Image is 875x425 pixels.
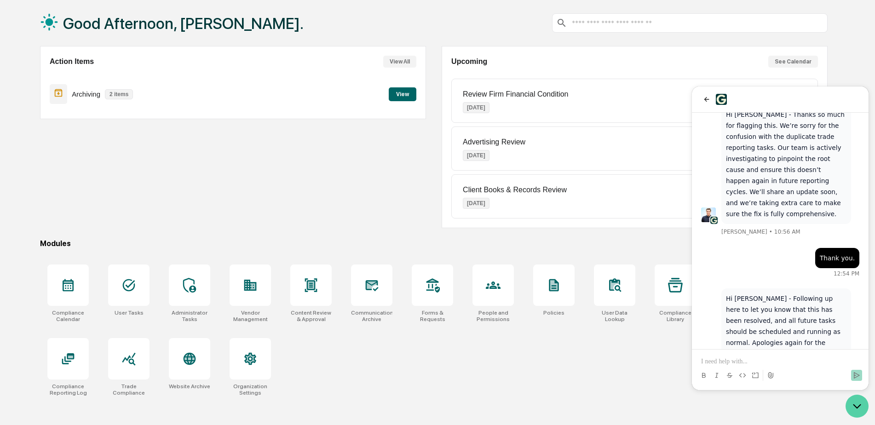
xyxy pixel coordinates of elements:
h2: Upcoming [451,57,487,66]
iframe: Customer support window [692,86,869,390]
a: View [389,89,416,98]
div: Compliance Library [655,310,696,322]
button: View [389,87,416,101]
div: People and Permissions [472,310,514,322]
p: Archiving [72,90,100,98]
div: Trade Compliance [108,383,150,396]
div: Website Archive [169,383,210,390]
button: See Calendar [768,56,818,68]
button: View All [383,56,416,68]
p: 2 items [105,89,133,99]
div: Policies [543,310,564,316]
div: Organization Settings [230,383,271,396]
div: Administrator Tasks [169,310,210,322]
h1: Good Afternoon, [PERSON_NAME]. [63,14,304,33]
div: Modules [40,239,828,248]
div: Communications Archive [351,310,392,322]
div: User Data Lookup [594,310,635,322]
p: Review Firm Financial Condition [463,90,568,98]
div: Vendor Management [230,310,271,322]
p: [DATE] [463,150,489,161]
h2: Action Items [50,57,94,66]
div: Compliance Reporting Log [47,383,89,396]
div: Content Review & Approval [290,310,332,322]
p: [DATE] [463,102,489,113]
div: Compliance Calendar [47,310,89,322]
p: Advertising Review [463,138,525,146]
div: Forms & Requests [412,310,453,322]
div: User Tasks [115,310,144,316]
p: Client Books & Records Review [463,186,567,194]
p: [DATE] [463,198,489,209]
iframe: Open customer support [846,395,870,419]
